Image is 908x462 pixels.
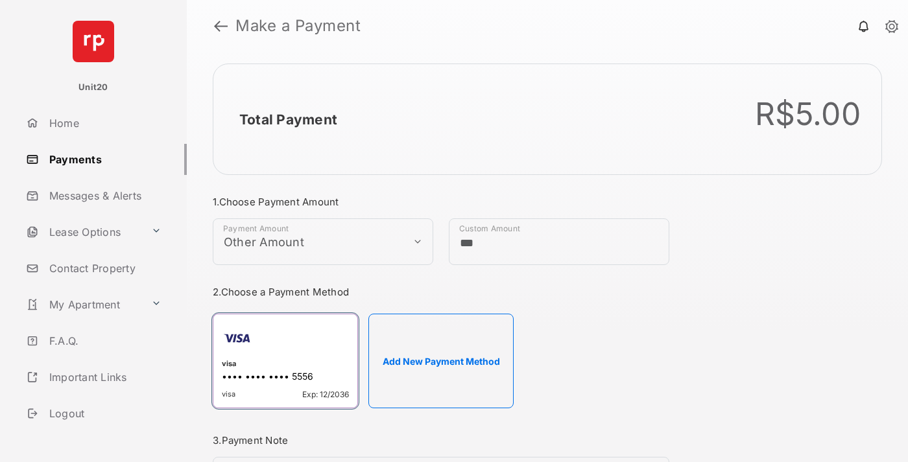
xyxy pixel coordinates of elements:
div: visa [222,359,349,371]
strong: Make a Payment [235,18,361,34]
a: Messages & Alerts [21,180,187,211]
button: Add New Payment Method [368,314,514,408]
a: My Apartment [21,289,146,320]
h3: 2. Choose a Payment Method [213,286,669,298]
h3: 3. Payment Note [213,434,669,446]
h3: 1. Choose Payment Amount [213,196,669,208]
a: Important Links [21,362,167,393]
span: visa [222,389,235,399]
a: Payments [21,144,187,175]
span: Exp: 12/2036 [302,389,349,399]
a: Logout [21,398,187,429]
div: R$5.00 [755,95,861,133]
h2: Total Payment [239,111,337,128]
div: •••• •••• •••• 5556 [222,371,349,384]
img: svg+xml;base64,PHN2ZyB4bWxucz0iaHR0cDovL3d3dy53My5vcmcvMjAwMC9zdmciIHdpZHRoPSI2NCIgaGVpZ2h0PSI2NC... [73,21,114,62]
a: Lease Options [21,216,146,248]
div: visa•••• •••• •••• 5556visaExp: 12/2036 [213,314,358,408]
a: Home [21,108,187,139]
a: Contact Property [21,253,187,284]
a: F.A.Q. [21,325,187,356]
p: Unit20 [78,81,108,94]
